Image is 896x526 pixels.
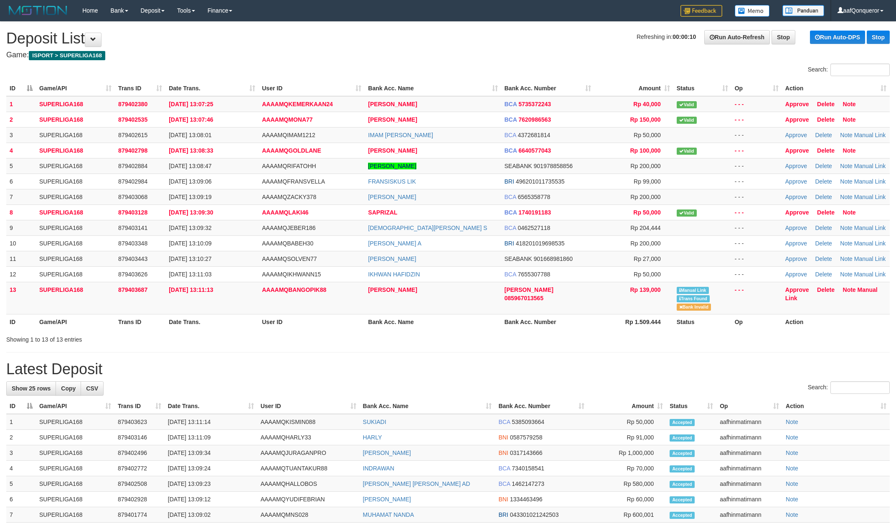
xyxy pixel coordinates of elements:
th: Bank Acc. Number: activate to sort column ascending [495,398,588,414]
span: AAAAMQIMAM1212 [262,132,315,138]
span: BRI [505,178,514,185]
span: 879403687 [118,286,147,293]
td: 3 [6,445,36,461]
span: Show 25 rows [12,385,51,392]
th: Date Trans.: activate to sort column ascending [165,81,259,96]
th: ID [6,314,36,329]
td: 879402508 [114,476,165,492]
a: Manual Link [785,286,878,301]
td: SUPERLIGA168 [36,414,114,430]
a: Approve [785,240,807,247]
a: SAPRIZAL [368,209,397,216]
a: Delete [815,225,832,231]
span: Accepted [670,419,695,426]
a: Approve [785,286,809,293]
th: Rp 1.509.444 [594,314,673,329]
a: Note [840,255,853,262]
span: Rp 200,000 [630,163,660,169]
th: Status [673,314,731,329]
td: 879402772 [114,461,165,476]
span: BCA [505,147,517,154]
td: SUPERLIGA168 [36,461,114,476]
td: - - - [731,158,782,174]
td: Rp 91,000 [588,430,666,445]
td: 6 [6,174,36,189]
th: Op [731,314,782,329]
span: Rp 204,444 [630,225,660,231]
span: BCA [505,116,517,123]
strong: 00:00:10 [673,33,696,40]
span: Rp 200,000 [630,240,660,247]
td: - - - [731,112,782,127]
a: Delete [817,101,835,107]
span: Rp 100,000 [630,147,661,154]
span: Copy [61,385,76,392]
span: BCA [505,225,516,231]
td: 4 [6,143,36,158]
span: Valid transaction [677,101,697,108]
td: - - - [731,174,782,189]
span: Rp 50,000 [634,132,661,138]
span: Copy 4372681814 to clipboard [518,132,550,138]
th: Bank Acc. Name: activate to sort column ascending [360,398,495,414]
td: 11 [6,251,36,266]
td: 1 [6,96,36,112]
td: SUPERLIGA168 [36,220,115,235]
td: - - - [731,220,782,235]
th: Date Trans. [165,314,259,329]
span: [DATE] 13:07:46 [169,116,213,123]
td: - - - [731,143,782,158]
td: 7 [6,189,36,204]
span: 879403348 [118,240,147,247]
td: 2 [6,112,36,127]
a: Approve [785,178,807,185]
td: 13 [6,282,36,314]
span: [DATE] 13:09:06 [169,178,211,185]
span: SEABANK [505,163,532,169]
th: Action: activate to sort column ascending [782,398,890,414]
th: Op: activate to sort column ascending [716,398,782,414]
a: Note [786,449,798,456]
span: AAAAMQLAKI46 [262,209,308,216]
td: 1 [6,414,36,430]
a: Approve [785,209,809,216]
td: aafhinmatimann [716,414,782,430]
a: INDRAWAN [363,465,394,472]
span: BCA [505,101,517,107]
a: [PERSON_NAME] [368,255,416,262]
th: Bank Acc. Name: activate to sort column ascending [365,81,501,96]
th: Date Trans.: activate to sort column ascending [165,398,257,414]
td: 8 [6,204,36,220]
span: [DATE] 13:10:27 [169,255,211,262]
span: Copy 7655307788 to clipboard [518,271,550,278]
a: Note [786,419,798,425]
span: Copy 5385093664 to clipboard [512,419,544,425]
td: SUPERLIGA168 [36,251,115,266]
span: Copy 418201019698535 to clipboard [516,240,565,247]
span: Rp 50,000 [634,271,661,278]
span: Copy 901668981860 to clipboard [534,255,573,262]
a: [PERSON_NAME] [363,496,411,503]
td: [DATE] 13:11:14 [165,414,257,430]
a: [PERSON_NAME] [368,194,416,200]
span: Rp 50,000 [633,209,660,216]
a: Approve [785,194,807,200]
span: BCA [498,465,510,472]
a: Run Auto-Refresh [704,30,770,44]
a: Delete [815,271,832,278]
td: 879402496 [114,445,165,461]
a: Note [786,511,798,518]
td: - - - [731,127,782,143]
th: User ID: activate to sort column ascending [259,81,365,96]
span: ISPORT > SUPERLIGA168 [29,51,105,60]
span: 879403141 [118,225,147,231]
a: Delete [817,209,835,216]
span: [DATE] 13:08:01 [169,132,211,138]
td: 9 [6,220,36,235]
th: Trans ID: activate to sort column ascending [114,398,165,414]
h1: Latest Deposit [6,361,890,378]
td: 12 [6,266,36,282]
span: BCA [505,132,516,138]
td: AAAAMQHARLY33 [257,430,360,445]
a: Note [843,286,856,293]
